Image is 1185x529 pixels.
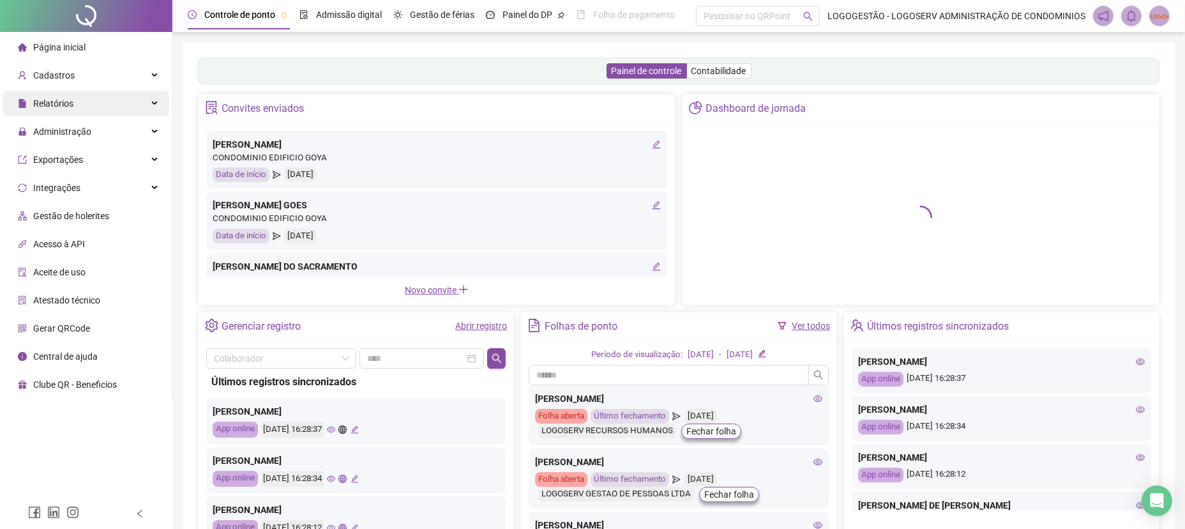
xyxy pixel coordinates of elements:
[18,352,27,361] span: info-circle
[1150,6,1169,26] img: 2423
[545,316,617,337] div: Folhas de ponto
[492,353,502,364] span: search
[652,140,661,149] span: edit
[18,380,27,389] span: gift
[316,10,382,20] span: Admissão digital
[205,319,218,332] span: setting
[280,11,288,19] span: pushpin
[455,321,507,331] a: Abrir registro
[758,349,766,358] span: edit
[47,506,60,519] span: linkedin
[652,201,661,210] span: edit
[858,420,903,434] div: App online
[684,409,717,424] div: [DATE]
[858,498,1145,512] div: [PERSON_NAME] DE [PERSON_NAME]
[393,10,402,19] span: sun
[33,211,109,221] span: Gestão de holerites
[405,285,469,295] span: Novo convite
[1136,501,1145,510] span: eye
[1136,453,1145,462] span: eye
[33,379,117,390] span: Clube QR - Beneficios
[688,348,714,362] div: [DATE]
[18,99,27,108] span: file
[699,487,759,502] button: Fechar folha
[284,229,317,243] div: [DATE]
[213,198,661,212] div: [PERSON_NAME] GOES
[18,183,27,192] span: sync
[33,70,75,80] span: Cadastros
[527,319,541,332] span: file-text
[689,101,702,114] span: pie-chart
[18,324,27,333] span: qrcode
[906,203,935,231] span: loading
[538,487,694,502] div: LOGOSERV GESTAO DE PESSOAS LTDA
[591,348,683,362] div: Período de visualização:
[33,98,73,109] span: Relatórios
[535,392,822,406] div: [PERSON_NAME]
[778,321,787,330] span: filter
[33,267,86,277] span: Aceite de uso
[557,11,565,19] span: pushpin
[338,475,347,483] span: global
[1136,405,1145,414] span: eye
[719,348,721,362] div: -
[222,316,301,337] div: Gerenciar registro
[33,323,90,333] span: Gerar QRCode
[213,422,258,438] div: App online
[681,424,741,439] button: Fechar folha
[204,10,275,20] span: Controle de ponto
[458,284,469,295] span: plus
[205,101,218,114] span: solution
[327,425,335,434] span: eye
[858,420,1145,434] div: [DATE] 16:28:34
[33,295,100,305] span: Atestado técnico
[213,259,661,273] div: [PERSON_NAME] DO SACRAMENTO
[867,316,1009,337] div: Últimos registros sincronizados
[538,424,676,438] div: LOGOSERV RECURSOS HUMANOS
[858,450,1145,464] div: [PERSON_NAME]
[135,509,144,518] span: left
[858,355,1145,369] div: [PERSON_NAME]
[33,239,85,249] span: Acesso à API
[299,10,308,19] span: file-done
[18,296,27,305] span: solution
[18,155,27,164] span: export
[672,409,681,424] span: send
[188,10,197,19] span: clock-circle
[66,506,79,519] span: instagram
[284,167,317,182] div: [DATE]
[858,372,1145,387] div: [DATE] 16:28:37
[486,10,495,19] span: dashboard
[858,468,903,482] div: App online
[33,42,86,52] span: Página inicial
[704,487,754,502] span: Fechar folha
[213,167,269,182] div: Data de início
[213,404,499,418] div: [PERSON_NAME]
[33,351,98,362] span: Central de ajuda
[18,127,27,136] span: lock
[858,402,1145,417] div: [PERSON_NAME]
[410,10,474,20] span: Gestão de férias
[273,229,281,243] span: send
[612,66,682,76] span: Painel de controle
[652,262,661,271] span: edit
[213,212,661,226] div: CONDOMINIO EDIFICIO GOYA
[686,424,736,438] span: Fechar folha
[827,9,1085,23] span: LOGOGESTÃO - LOGOSERV ADMINISTRAÇÃO DE CONDOMINIOS
[577,10,585,19] span: book
[213,503,499,517] div: [PERSON_NAME]
[813,370,824,380] span: search
[338,425,347,434] span: global
[706,98,806,119] div: Dashboard de jornada
[858,468,1145,482] div: [DATE] 16:28:12
[535,455,822,469] div: [PERSON_NAME]
[18,240,27,249] span: api
[273,167,281,182] span: send
[213,471,258,487] div: App online
[213,273,661,287] div: CONDOMINIO EDIFICIO GOYA
[18,71,27,80] span: user-add
[813,394,822,403] span: eye
[213,151,661,165] div: CONDOMINIO EDIFICIO GOYA
[535,472,587,487] div: Folha aberta
[213,137,661,151] div: [PERSON_NAME]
